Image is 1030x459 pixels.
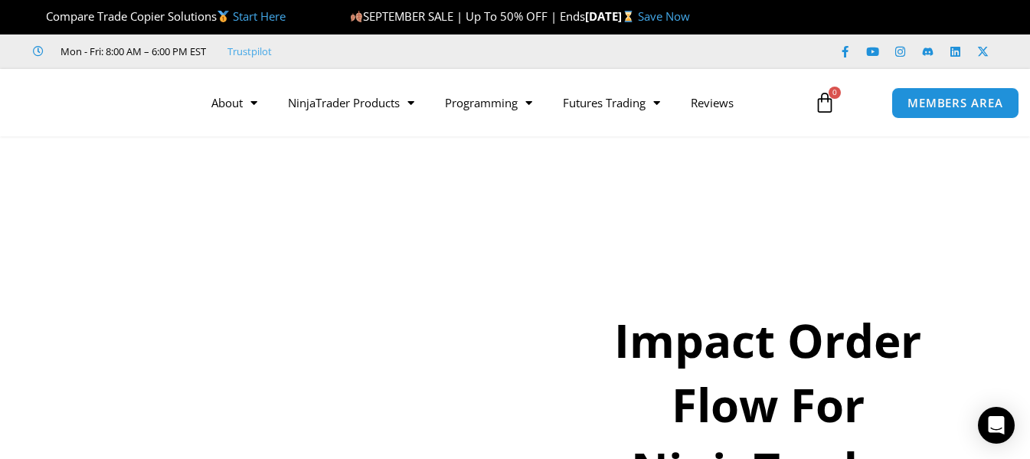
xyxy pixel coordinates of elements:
a: 0 [791,80,858,125]
a: MEMBERS AREA [891,87,1019,119]
span: Compare Trade Copier Solutions [33,8,286,24]
a: NinjaTrader Products [273,85,430,120]
a: Reviews [675,85,749,120]
span: SEPTEMBER SALE | Up To 50% OFF | Ends [350,8,585,24]
img: 🍂 [351,11,362,22]
img: ⌛ [623,11,634,22]
nav: Menu [196,85,804,120]
strong: [DATE] [585,8,638,24]
span: Mon - Fri: 8:00 AM – 6:00 PM EST [57,42,206,61]
a: Programming [430,85,548,120]
img: LogoAI | Affordable Indicators – NinjaTrader [20,75,185,130]
a: Futures Trading [548,85,675,120]
div: Open Intercom Messenger [978,407,1015,444]
a: Save Now [638,8,690,24]
a: Trustpilot [227,42,272,61]
a: Start Here [233,8,286,24]
span: MEMBERS AREA [907,97,1003,109]
img: 🏆 [34,11,45,22]
a: About [196,85,273,120]
img: 🥇 [217,11,229,22]
span: 0 [829,87,841,99]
